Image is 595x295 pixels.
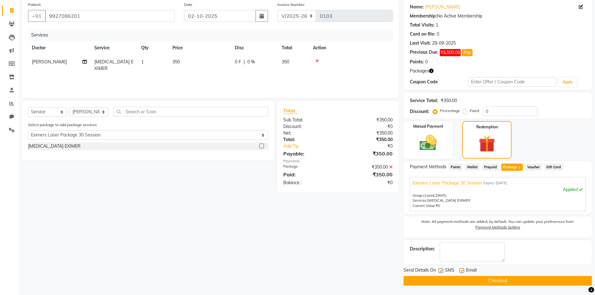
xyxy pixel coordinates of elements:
[410,68,429,74] span: Packages
[404,276,592,286] button: Checkout
[436,22,438,28] div: 1
[470,108,479,114] label: Fixed
[184,2,192,7] label: Date
[282,59,289,65] span: 350
[437,31,439,37] div: 0
[410,22,434,28] div: Total Visits:
[28,143,81,150] div: [MEDICAL_DATA] EXIMER
[32,59,67,65] span: [PERSON_NAME]
[404,267,436,275] span: Send Details On
[348,143,397,150] div: ₹0
[410,79,469,85] div: Coupon Code
[410,108,429,115] div: Discount:
[338,164,397,170] div: ₹350.00
[525,164,542,171] span: Voucher
[413,186,583,193] div: Applied
[441,97,457,104] div: ₹350.00
[113,107,268,116] input: Search or Scan
[410,31,435,37] div: Card on file:
[279,143,348,150] a: Add Tip
[483,180,507,186] span: Expiry: [DATE]
[544,164,563,171] span: Gift Card
[279,179,338,186] div: Balance :
[462,49,473,56] button: Pay
[283,159,392,164] div: Payments
[338,130,397,136] div: ₹350.00
[517,166,521,170] span: 1
[425,4,460,10] a: [PERSON_NAME]
[435,193,440,198] span: 29
[423,193,427,198] span: (1
[413,198,427,203] span: Services:
[279,130,338,136] div: Net:
[465,164,479,171] span: Wallet
[28,2,41,7] label: Patient
[410,40,431,47] div: Last Visit:
[278,41,309,55] th: Total
[414,133,442,153] img: _cash.svg
[476,124,498,130] label: Redemption
[28,122,97,128] label: Select package to add package services
[468,77,556,87] input: Enter Offer / Coupon Code
[423,193,447,198] span: used, left)
[413,193,423,198] span: Group:
[436,204,440,208] span: ₹0
[413,124,443,129] label: Manual Payment
[410,13,586,19] div: No Active Membership
[137,41,169,55] th: Qty
[283,107,298,114] span: Total
[169,41,231,55] th: Price
[279,136,338,143] div: Total:
[338,136,397,143] div: ₹350.00
[309,41,393,55] th: Action
[29,29,397,41] div: Services
[231,41,278,55] th: Disc
[91,41,137,55] th: Service
[413,204,436,208] span: Current Value:
[279,123,338,130] div: Discount:
[338,179,397,186] div: ₹0
[410,4,424,10] div: Name:
[410,219,586,233] label: Note: All payment methods are added, by default. You can update your preferences from
[338,171,397,178] div: ₹350.00
[559,77,577,87] button: Apply
[432,40,456,47] div: 29-09-2025
[141,59,144,65] span: 1
[338,150,397,157] div: ₹350.00
[413,180,482,186] span: Eximers Laser Package 30 Session
[410,97,438,104] div: Service Total:
[235,59,241,65] span: 0 F
[410,13,437,19] div: Membership:
[338,123,397,130] div: ₹0
[449,164,463,171] span: Points
[28,10,46,22] button: +91
[501,164,523,171] span: Package
[410,164,446,170] span: Payment Methods
[94,59,133,71] span: [MEDICAL_DATA] EXIMER
[279,117,338,123] div: Sub Total:
[440,108,460,114] label: Percentage
[474,134,500,154] img: _gift.svg
[475,224,520,230] label: Payment Methods Setting
[247,59,255,65] span: 0 %
[279,171,338,178] div: Paid:
[45,10,175,22] input: Search by Name/Mobile/Email/Code
[172,59,180,65] span: 350
[279,164,338,170] div: Package
[440,49,461,56] span: ₹5,500.00
[279,150,338,157] div: Payable:
[277,2,305,7] label: Invoice Number
[482,164,499,171] span: Prepaid
[445,267,454,275] span: SMS
[28,41,91,55] th: Doctor
[244,59,245,65] span: |
[466,267,477,275] span: Email
[410,49,439,56] div: Previous Due:
[410,246,435,252] div: Description:
[338,117,397,123] div: ₹350.00
[425,59,428,65] div: 0
[427,198,470,203] span: [MEDICAL_DATA] EXIMER
[410,59,424,65] div: Points:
